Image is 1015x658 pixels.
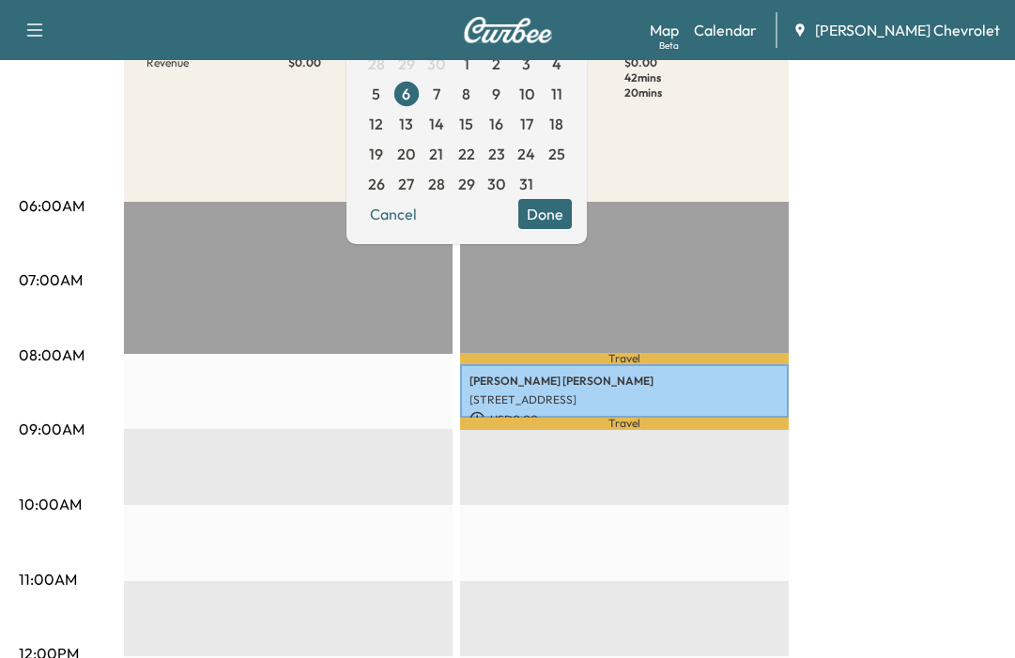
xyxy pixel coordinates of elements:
span: 12 [369,113,383,135]
p: 08:00AM [19,344,85,366]
span: 31 [519,173,533,195]
span: 16 [489,113,503,135]
span: 26 [368,173,385,195]
div: Beta [659,38,679,53]
span: 28 [368,53,385,75]
span: 21 [429,143,443,165]
p: Travel [460,353,789,364]
span: 13 [399,113,413,135]
p: Travel [460,418,789,430]
span: 5 [372,83,380,105]
span: 4 [552,53,561,75]
p: $ 0.00 [624,55,766,70]
p: [STREET_ADDRESS] [469,392,779,407]
p: 42 mins [624,70,766,85]
span: 29 [458,173,475,195]
span: 22 [458,143,475,165]
span: 23 [488,143,505,165]
span: 18 [549,113,563,135]
span: 17 [520,113,533,135]
span: 6 [402,83,410,105]
span: 25 [548,143,565,165]
span: 2 [492,53,500,75]
span: 29 [398,53,415,75]
p: 06:00AM [19,194,85,217]
p: 11:00AM [19,568,77,590]
p: USD 0.00 [469,411,779,428]
span: 10 [519,83,534,105]
span: 20 [397,143,415,165]
span: 8 [462,83,470,105]
span: [PERSON_NAME] Chevrolet [815,19,1000,41]
button: Done [518,199,572,229]
p: $ 0.00 [288,55,430,70]
span: 30 [487,173,505,195]
p: 07:00AM [19,268,83,291]
span: 14 [429,113,444,135]
span: 30 [427,53,445,75]
p: [PERSON_NAME] [PERSON_NAME] [469,374,779,389]
span: 9 [492,83,500,105]
p: 20 mins [624,85,766,100]
button: Cancel [361,199,425,229]
a: Calendar [694,19,757,41]
a: MapBeta [650,19,679,41]
span: 7 [433,83,440,105]
span: 1 [464,53,469,75]
span: 19 [369,143,383,165]
p: 09:00AM [19,418,85,440]
img: Curbee Logo [463,17,553,43]
span: 27 [398,173,414,195]
span: 15 [459,113,473,135]
span: 3 [522,53,531,75]
p: Revenue [146,55,288,70]
p: 10:00AM [19,493,82,515]
span: 11 [551,83,562,105]
span: 24 [517,143,535,165]
span: 28 [428,173,445,195]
